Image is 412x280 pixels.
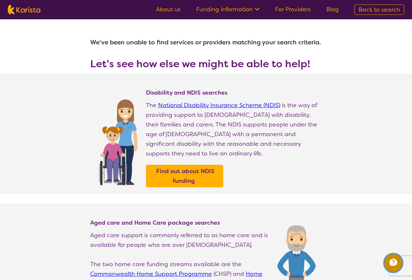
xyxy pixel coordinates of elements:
[90,270,212,278] a: Commonwealth Home Support Programme
[90,219,271,227] h4: Aged care and Home Care package searches
[156,5,181,13] a: About us
[354,5,404,15] a: Back to search
[196,5,260,13] a: Funding Information
[90,35,322,50] h1: We've been unable to find services or providers matching your search criteria.
[384,254,402,272] button: Channel Menu
[97,95,139,185] img: Find NDIS and Disability services and providers
[326,5,339,13] a: Blog
[90,58,322,70] h3: Let's see how else we might be able to help!
[275,5,311,13] a: For Providers
[156,167,215,185] b: Find out about NDIS funding
[146,89,322,97] h4: Disability and NDIS searches
[158,101,280,109] a: National Disability Insurance Scheme (NDIS)
[359,6,400,14] span: Back to search
[8,5,40,14] img: Karista logo
[146,100,322,158] p: The is the way of providing support to [DEMOGRAPHIC_DATA] with disability, their families and car...
[148,166,222,186] a: Find out about NDIS funding
[90,230,271,250] p: Aged care support is commonly referred to as home care and is available for people who are over [...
